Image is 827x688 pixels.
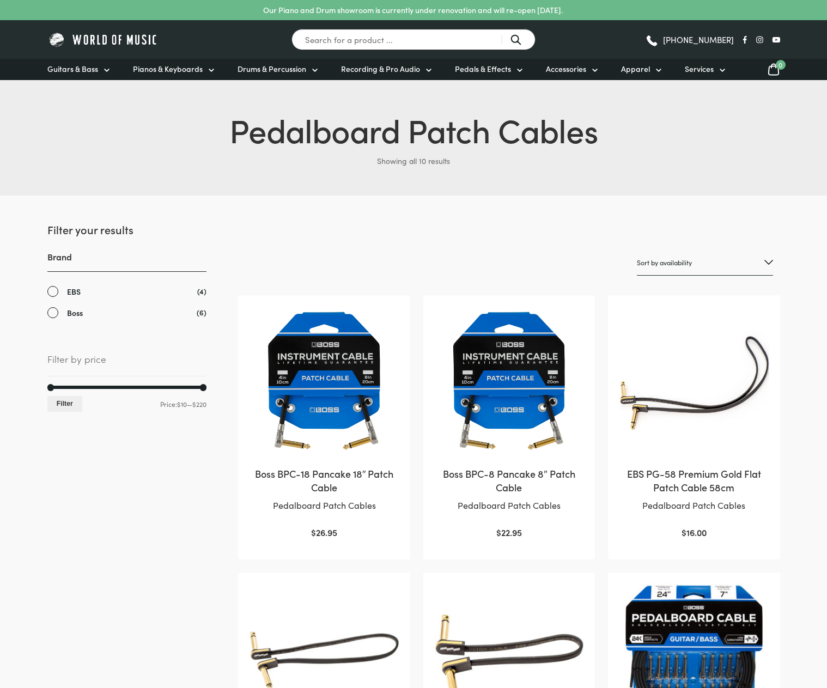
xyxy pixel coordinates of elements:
input: Search for a product ... [291,29,536,50]
a: EBS [47,285,206,298]
span: Apparel [621,63,650,75]
span: Guitars & Bass [47,63,98,75]
img: World of Music [47,31,159,48]
span: Recording & Pro Audio [341,63,420,75]
span: $220 [192,399,206,409]
div: Brand [47,251,206,319]
a: Boss [47,307,206,319]
a: [PHONE_NUMBER] [645,32,734,48]
span: 0 [776,60,786,70]
span: $ [682,526,686,538]
a: EBS PG-58 Premium Gold Flat Patch Cable 58cmPedalboard Patch Cables $16.00 [619,306,769,540]
img: Boss BPC-18 Pancake 18" Patch Cable [249,306,399,456]
a: Boss BPC-18 Pancake 18″ Patch CablePedalboard Patch Cables $26.95 [249,306,399,540]
span: Boss [67,307,83,319]
span: $ [496,526,501,538]
span: (4) [197,285,206,297]
bdi: 22.95 [496,526,522,538]
p: Pedalboard Patch Cables [434,498,584,513]
bdi: 26.95 [311,526,337,538]
span: (6) [197,307,206,318]
p: Pedalboard Patch Cables [249,498,399,513]
span: Drums & Percussion [238,63,306,75]
button: Filter [47,396,83,412]
p: Pedalboard Patch Cables [619,498,769,513]
p: Showing all 10 results [47,152,780,169]
h2: EBS PG-58 Premium Gold Flat Patch Cable 58cm [619,467,769,494]
span: Services [685,63,714,75]
h3: Brand [47,251,206,272]
img: Boss BPC-8 Pancake 8" Patch Cable [434,306,584,456]
span: Pianos & Keyboards [133,63,203,75]
img: EBS PG-58 Premium Gold Flat Patch Cable 58cm Full [619,306,769,456]
h2: Boss BPC-18 Pancake 18″ Patch Cable [249,467,399,494]
iframe: Chat with our support team [669,568,827,688]
span: EBS [67,285,81,298]
span: Filter by price [47,351,206,376]
span: Accessories [546,63,586,75]
h2: Filter your results [47,222,206,237]
span: $ [311,526,316,538]
p: Our Piano and Drum showroom is currently under renovation and will re-open [DATE]. [263,4,563,16]
div: Price: — [47,396,206,412]
h2: Boss BPC-8 Pancake 8″ Patch Cable [434,467,584,494]
span: $10 [177,399,187,409]
span: Pedals & Effects [455,63,511,75]
select: Shop order [637,250,773,276]
a: Boss BPC-8 Pancake 8″ Patch CablePedalboard Patch Cables $22.95 [434,306,584,540]
h1: Pedalboard Patch Cables [47,106,780,152]
span: [PHONE_NUMBER] [663,35,734,44]
bdi: 16.00 [682,526,707,538]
